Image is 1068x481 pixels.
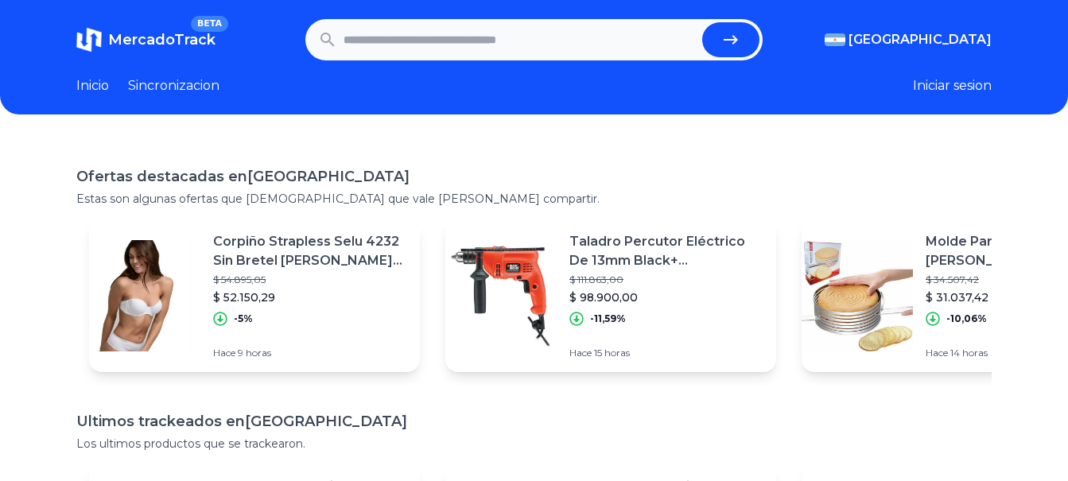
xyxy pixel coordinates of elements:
[445,240,557,351] img: Featured image
[213,347,407,359] p: Hace 9 horas
[76,76,109,95] a: Inicio
[825,30,992,49] button: [GEOGRAPHIC_DATA]
[569,347,763,359] p: Hace 15 horas
[213,289,407,305] p: $ 52.150,29
[590,312,626,325] p: -11,59%
[569,289,763,305] p: $ 98.900,00
[445,219,776,372] a: Featured imageTaladro Percutor Eléctrico De 13mm Black+[PERSON_NAME] Tm600 600w + Accesorio 220v ...
[213,232,407,270] p: Corpiño Strapless Selu 4232 Sin Bretel [PERSON_NAME][GEOGRAPHIC_DATA]
[128,76,219,95] a: Sincronizacion
[946,312,987,325] p: -10,06%
[569,232,763,270] p: Taladro Percutor Eléctrico De 13mm Black+[PERSON_NAME] Tm600 600w + Accesorio 220v 50hz
[802,240,913,351] img: Featured image
[849,30,992,49] span: [GEOGRAPHIC_DATA]
[76,191,992,207] p: Estas son algunas ofertas que [DEMOGRAPHIC_DATA] que vale [PERSON_NAME] compartir.
[234,312,253,325] p: -5%
[191,16,228,32] span: BETA
[913,76,992,95] button: Iniciar sesion
[76,436,992,452] p: Los ultimos productos que se trackearon.
[213,273,407,286] p: $ 54.895,05
[89,240,200,351] img: Featured image
[76,165,992,188] h1: Ofertas destacadas en [GEOGRAPHIC_DATA]
[76,27,216,52] a: MercadoTrackBETA
[825,33,845,46] img: Argentina
[108,31,216,48] span: MercadoTrack
[569,273,763,286] p: $ 111.863,00
[76,27,102,52] img: MercadoTrack
[76,410,992,433] h1: Ultimos trackeados en [GEOGRAPHIC_DATA]
[89,219,420,372] a: Featured imageCorpiño Strapless Selu 4232 Sin Bretel [PERSON_NAME][GEOGRAPHIC_DATA]$ 54.895,05$ 5...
